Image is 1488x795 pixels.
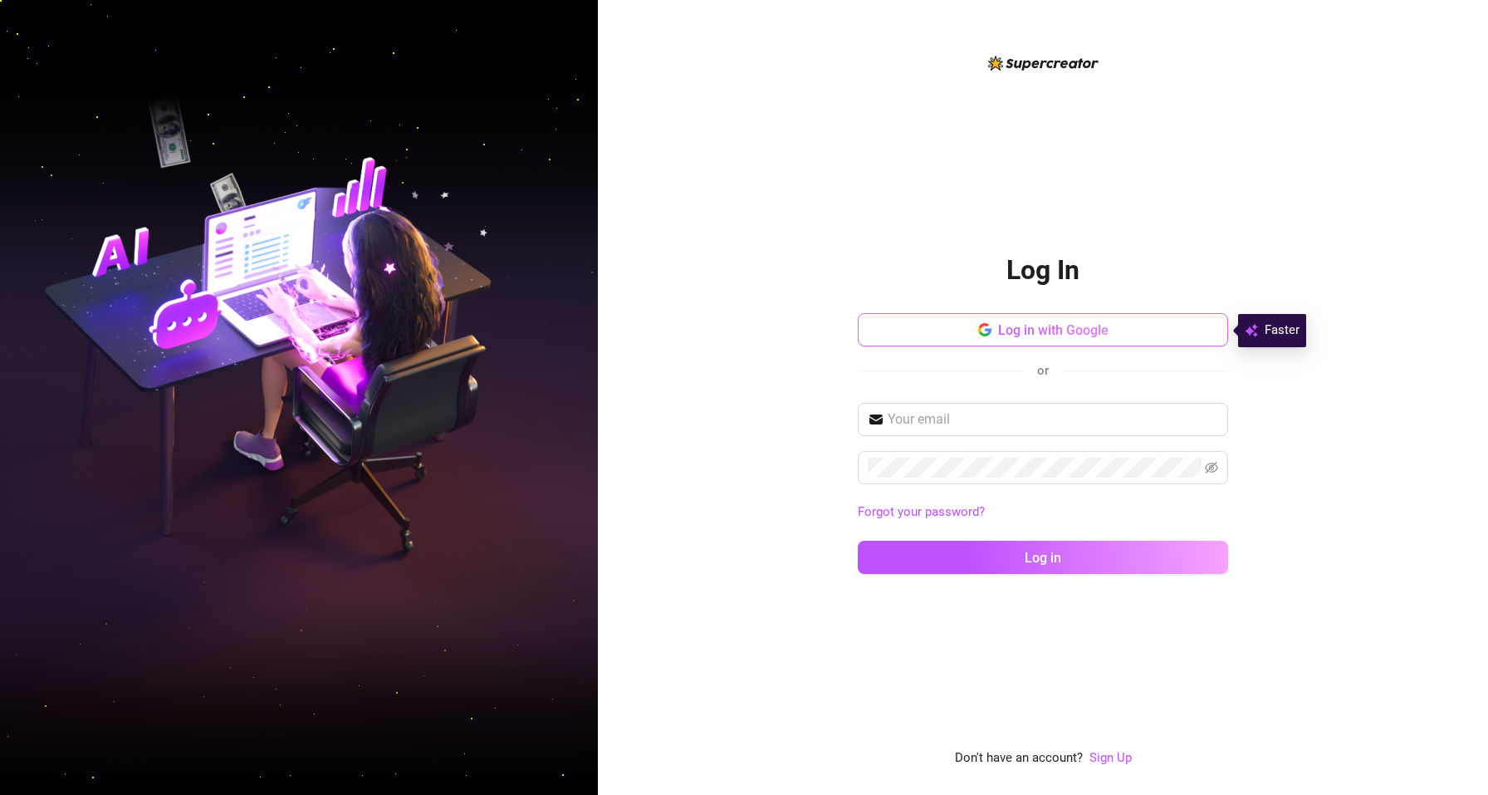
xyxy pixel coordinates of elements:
[1245,321,1258,341] img: svg%3e
[1205,461,1218,474] span: eye-invisible
[1089,748,1132,768] a: Sign Up
[998,322,1109,338] span: Log in with Google
[858,541,1228,574] button: Log in
[1006,253,1079,287] h2: Log In
[858,503,1228,523] a: Forgot your password?
[1037,363,1049,378] span: or
[955,748,1083,768] span: Don't have an account?
[1089,750,1132,765] a: Sign Up
[888,410,1218,429] input: Your email
[1265,321,1300,341] span: Faster
[858,313,1228,346] button: Log in with Google
[988,56,1099,71] img: logo-BBDzfeDw.svg
[1025,550,1061,566] span: Log in
[858,504,985,519] a: Forgot your password?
